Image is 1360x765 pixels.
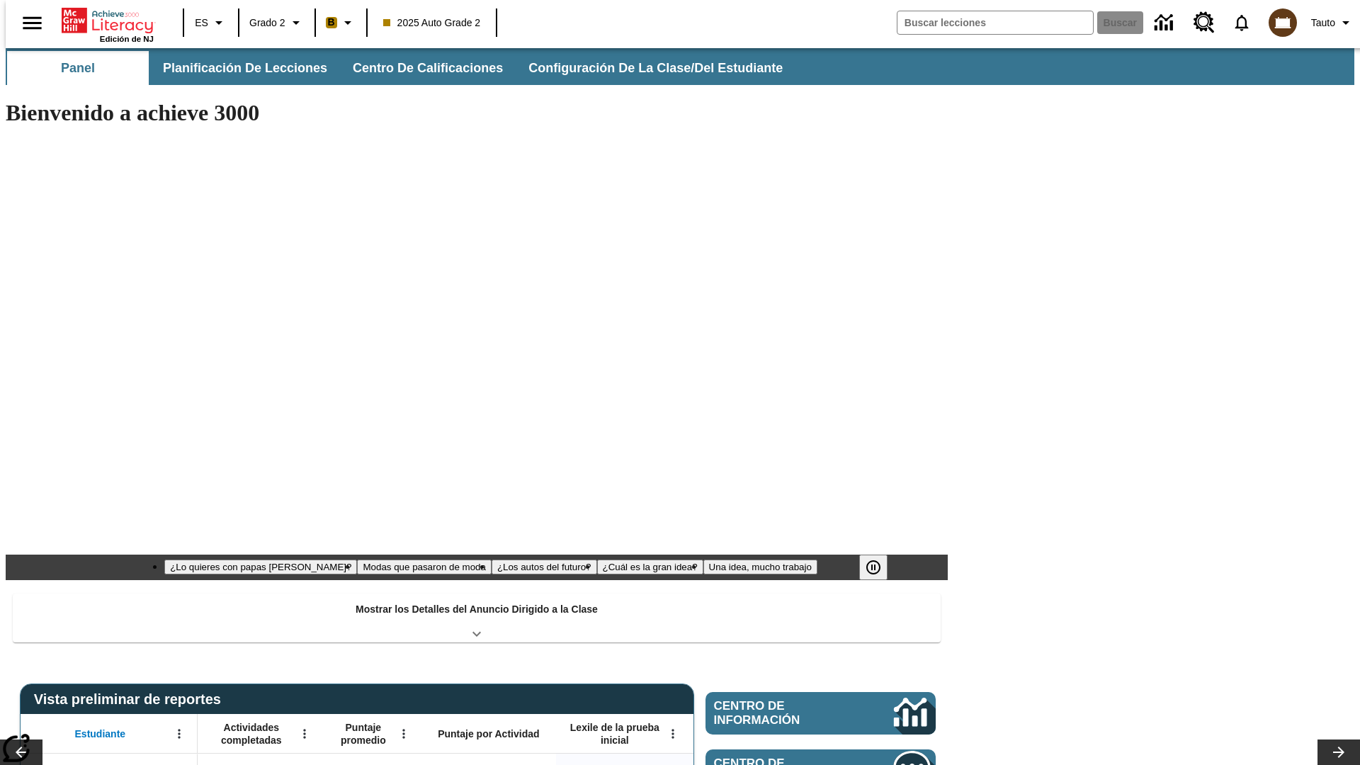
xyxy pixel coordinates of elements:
[1269,8,1297,37] img: avatar image
[6,100,948,126] h1: Bienvenido a achieve 3000
[357,560,491,574] button: Diapositiva 2 Modas que pasaron de moda
[195,16,208,30] span: ES
[438,727,539,740] span: Puntaje por Actividad
[703,560,817,574] button: Diapositiva 5 Una idea, mucho trabajo
[34,691,228,708] span: Vista preliminar de reportes
[1260,4,1305,41] button: Escoja un nuevo avatar
[328,13,335,31] span: B
[169,723,190,744] button: Abrir menú
[1311,16,1335,30] span: Tauto
[75,727,126,740] span: Estudiante
[597,560,703,574] button: Diapositiva 4 ¿Cuál es la gran idea?
[62,5,154,43] div: Portada
[100,35,154,43] span: Edición de NJ
[492,560,597,574] button: Diapositiva 3 ¿Los autos del futuro?
[859,555,888,580] button: Pausar
[1317,739,1360,765] button: Carrusel de lecciones, seguir
[320,10,362,35] button: Boost El color de la clase es anaranjado claro. Cambiar el color de la clase.
[11,2,53,44] button: Abrir el menú lateral
[205,721,298,747] span: Actividades completadas
[705,692,936,735] a: Centro de información
[1185,4,1223,42] a: Centro de recursos, Se abrirá en una pestaña nueva.
[13,594,941,642] div: Mostrar los Detalles del Anuncio Dirigido a la Clase
[188,10,234,35] button: Lenguaje: ES, Selecciona un idioma
[6,48,1354,85] div: Subbarra de navegación
[1146,4,1185,42] a: Centro de información
[341,51,514,85] button: Centro de calificaciones
[356,602,598,617] p: Mostrar los Detalles del Anuncio Dirigido a la Clase
[7,51,149,85] button: Panel
[152,51,339,85] button: Planificación de lecciones
[294,723,315,744] button: Abrir menú
[62,6,154,35] a: Portada
[897,11,1093,34] input: Buscar campo
[244,10,310,35] button: Grado: Grado 2, Elige un grado
[714,699,846,727] span: Centro de información
[563,721,667,747] span: Lexile de la prueba inicial
[6,51,795,85] div: Subbarra de navegación
[859,555,902,580] div: Pausar
[517,51,794,85] button: Configuración de la clase/del estudiante
[383,16,481,30] span: 2025 Auto Grade 2
[249,16,285,30] span: Grado 2
[1223,4,1260,41] a: Notificaciones
[393,723,414,744] button: Abrir menú
[1305,10,1360,35] button: Perfil/Configuración
[164,560,357,574] button: Diapositiva 1 ¿Lo quieres con papas fritas?
[329,721,397,747] span: Puntaje promedio
[662,723,684,744] button: Abrir menú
